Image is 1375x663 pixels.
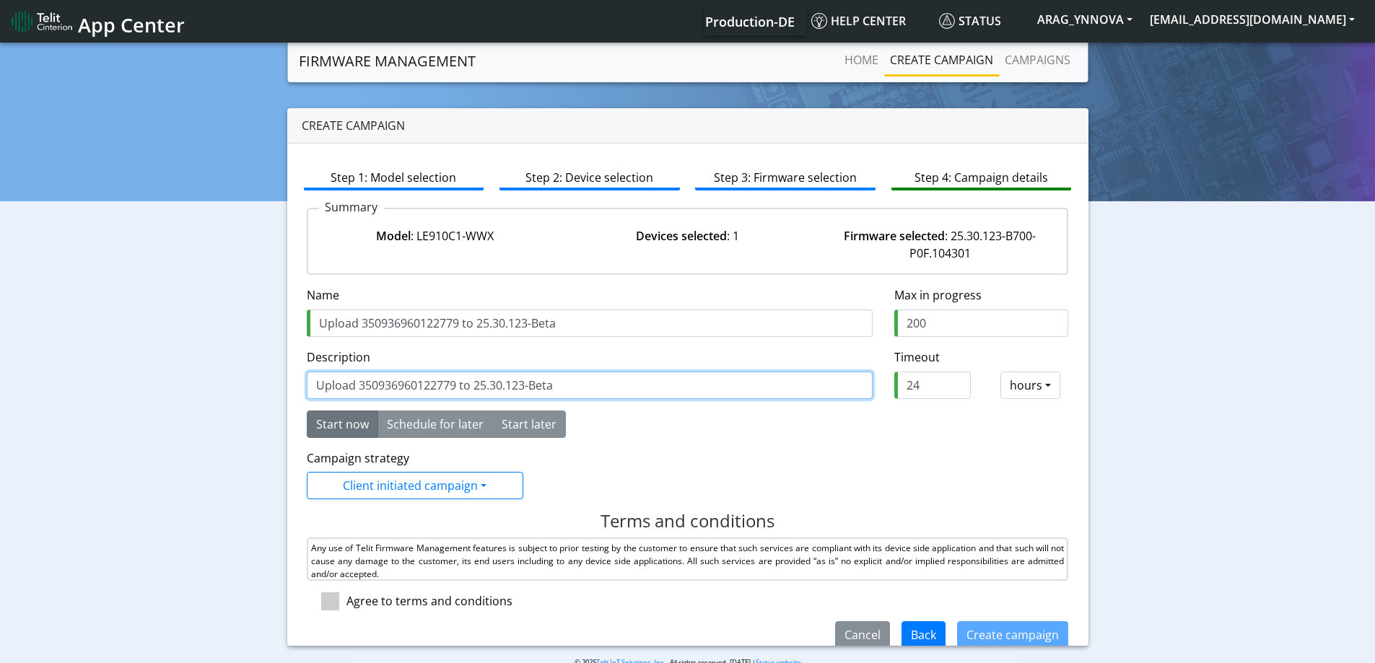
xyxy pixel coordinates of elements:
[844,228,945,244] strong: Firmware selected
[307,511,1069,532] h1: Terms and conditions
[499,163,680,190] a: Step 2: Device selection
[704,6,794,35] a: Your current platform instance
[1000,372,1060,399] button: hours
[346,592,512,610] div: Agree to terms and conditions
[891,163,1072,190] a: Step 4: Campaign details
[835,621,890,649] button: Cancel
[376,228,411,244] strong: Model
[813,227,1066,262] div: : 25.30.123-B700-P0F.104301
[806,6,933,35] a: Help center
[939,13,1001,29] span: Status
[894,348,1068,366] label: Timeout
[307,410,378,438] button: Start now
[811,13,827,29] img: knowledge.svg
[309,227,562,262] div: : LE910C1-WWX
[811,13,906,29] span: Help center
[307,286,339,304] label: Name
[319,198,384,216] p: Summary
[894,286,982,304] label: Max in progress
[705,13,795,30] span: Production-DE
[562,227,814,262] div: : 1
[307,472,523,499] button: Client initiated campaign
[304,163,484,190] a: Step 1: Model selection
[1141,6,1363,32] button: [EMAIL_ADDRESS][DOMAIN_NAME]
[377,410,493,438] button: Schedule for later
[939,13,955,29] img: status.svg
[307,449,523,467] div: Campaign strategy
[636,228,727,244] strong: Devices selected
[492,410,566,438] button: Start later
[933,6,1029,35] a: Status
[695,163,876,190] a: Step 3: Firmware selection
[307,309,873,337] input: Enter a name
[307,410,566,438] div: Basic example
[884,45,999,74] a: Create campaign
[839,45,884,74] a: Home
[307,372,873,399] input: Enter a description
[311,542,1065,581] p: Any use of Telit Firmware Management features is subject to prior testing by the customer to ensu...
[12,6,183,37] a: App Center
[1029,6,1141,32] button: ARAG_YNNOVA
[12,10,72,33] img: logo-telit-cinterion-gw-new.png
[78,12,185,38] span: App Center
[902,621,946,649] button: Back
[307,348,370,366] label: Description
[299,47,476,76] a: Firmware management
[287,108,1088,144] div: Create campaign
[999,45,1076,74] a: Campaigns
